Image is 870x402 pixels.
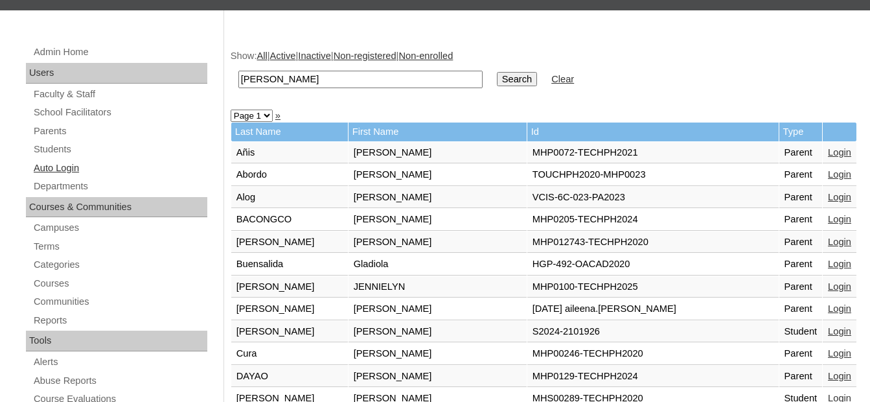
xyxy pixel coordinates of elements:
[334,51,396,61] a: Non-registered
[828,348,851,359] a: Login
[828,214,851,224] a: Login
[779,123,823,141] td: Type
[32,123,207,139] a: Parents
[32,220,207,236] a: Campuses
[497,72,537,86] input: Search
[779,142,823,164] td: Parent
[349,231,527,254] td: [PERSON_NAME]
[828,192,851,202] a: Login
[270,51,296,61] a: Active
[527,142,779,164] td: MHP0072-TECHPH2021
[398,51,453,61] a: Non-enrolled
[828,169,851,180] a: Login
[32,86,207,102] a: Faculty & Staff
[527,366,779,388] td: MHP0129-TECHPH2024
[828,259,851,269] a: Login
[527,343,779,365] td: MHP00246-TECHPH2020
[26,63,207,84] div: Users
[527,321,779,343] td: S2024-2101926
[298,51,331,61] a: Inactive
[527,209,779,231] td: MHP0205-TECHPH2024
[779,343,823,365] td: Parent
[231,164,348,186] td: Abordo
[779,366,823,388] td: Parent
[349,343,527,365] td: [PERSON_NAME]
[828,303,851,314] a: Login
[32,104,207,121] a: School Facilitators
[32,44,207,60] a: Admin Home
[527,276,779,298] td: MHP0100-TECHPH2025
[527,123,779,141] td: Id
[32,313,207,329] a: Reports
[349,321,527,343] td: [PERSON_NAME]
[779,321,823,343] td: Student
[32,239,207,255] a: Terms
[527,187,779,209] td: VCIS-6C-023-PA2023
[349,164,527,186] td: [PERSON_NAME]
[828,326,851,337] a: Login
[32,294,207,310] a: Communities
[527,254,779,276] td: HGP-492-OACAD2020
[238,71,483,88] input: Search
[32,141,207,158] a: Students
[828,147,851,158] a: Login
[32,160,207,176] a: Auto Login
[527,298,779,320] td: [DATE] aileena.[PERSON_NAME]
[231,142,348,164] td: Añis
[231,298,348,320] td: [PERSON_NAME]
[779,254,823,276] td: Parent
[231,209,348,231] td: BACONGCO
[779,231,823,254] td: Parent
[275,110,280,121] a: »
[779,164,823,186] td: Parent
[349,187,527,209] td: [PERSON_NAME]
[231,254,348,276] td: Buensalida
[231,49,857,95] div: Show: | | | |
[779,298,823,320] td: Parent
[32,276,207,292] a: Courses
[551,74,574,84] a: Clear
[26,197,207,218] div: Courses & Communities
[32,257,207,273] a: Categories
[527,231,779,254] td: MHP012743-TECHPH2020
[349,298,527,320] td: [PERSON_NAME]
[349,142,527,164] td: [PERSON_NAME]
[231,366,348,388] td: DAYAO
[527,164,779,186] td: TOUCHPH2020-MHP0023
[828,281,851,292] a: Login
[349,254,527,276] td: Gladiola
[779,209,823,231] td: Parent
[349,123,527,141] td: First Name
[349,366,527,388] td: [PERSON_NAME]
[231,187,348,209] td: Alog
[32,373,207,389] a: Abuse Reports
[32,354,207,370] a: Alerts
[231,123,348,141] td: Last Name
[257,51,267,61] a: All
[231,231,348,254] td: [PERSON_NAME]
[828,371,851,381] a: Login
[231,343,348,365] td: Cura
[349,209,527,231] td: [PERSON_NAME]
[779,276,823,298] td: Parent
[349,276,527,298] td: JENNIELYN
[26,331,207,351] div: Tools
[231,321,348,343] td: [PERSON_NAME]
[779,187,823,209] td: Parent
[828,237,851,247] a: Login
[231,276,348,298] td: [PERSON_NAME]
[32,178,207,195] a: Departments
